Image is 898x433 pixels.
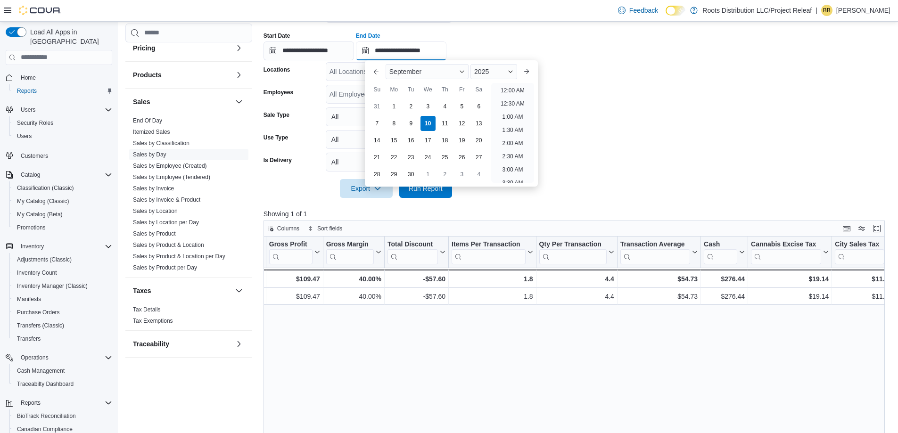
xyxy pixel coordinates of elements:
h3: Taxes [133,286,151,295]
a: Tax Exemptions [133,318,173,324]
a: Transfers [13,333,44,344]
div: September, 2025 [369,98,487,183]
div: -$57.60 [387,291,445,302]
span: Customers [17,149,112,161]
button: Customers [2,148,116,162]
span: Traceabilty Dashboard [17,380,74,388]
button: Items Per Transaction [452,240,533,264]
div: day-4 [437,99,453,114]
button: Purchase Orders [9,306,116,319]
a: Sales by Product & Location [133,242,204,248]
button: Total Discount [387,240,445,264]
a: Users [13,131,35,142]
button: Pricing [233,42,245,54]
button: Reports [17,397,44,408]
button: Columns [264,223,303,234]
span: Sales by Classification [133,139,189,147]
div: Sa [471,82,486,97]
div: Sales [125,115,252,277]
span: Export [346,179,387,198]
div: day-7 [370,116,385,131]
span: My Catalog (Beta) [17,211,63,218]
a: Customers [17,150,52,162]
div: Mo [387,82,402,97]
span: Users [17,132,32,140]
div: day-24 [420,150,436,165]
a: Itemized Sales [133,129,170,135]
div: day-8 [387,116,402,131]
div: City Sales Tax [835,240,884,249]
button: All [326,130,452,149]
span: Home [21,74,36,82]
button: Pricing [133,43,231,53]
a: Sales by Product [133,230,176,237]
span: Canadian Compliance [17,425,73,433]
div: Taxes [125,304,252,330]
h3: Products [133,70,162,80]
a: Sales by Product & Location per Day [133,253,225,260]
a: End Of Day [133,117,162,124]
div: 40.00% [326,291,381,302]
span: Inventory [17,241,112,252]
span: Sales by Product per Day [133,264,197,271]
div: Fr [454,82,470,97]
div: $19.14 [751,291,829,302]
a: My Catalog (Classic) [13,196,73,207]
div: day-26 [454,150,470,165]
span: Users [17,104,112,115]
div: day-25 [437,150,453,165]
button: Catalog [17,169,44,180]
button: Inventory Manager (Classic) [9,279,116,293]
span: Cash Management [13,365,112,376]
p: Showing 1 of 1 [264,209,891,219]
a: Sales by Location per Day [133,219,199,226]
button: Reports [9,84,116,98]
div: $276.44 [704,291,745,302]
div: day-2 [404,99,419,114]
div: Su [370,82,385,97]
button: Qty Per Transaction [539,240,614,264]
a: Reports [13,85,41,97]
span: Operations [21,354,49,361]
a: Home [17,72,40,83]
span: September [389,68,421,75]
button: Transaction Average [620,240,698,264]
button: Users [2,103,116,116]
div: day-20 [471,133,486,148]
li: 3:30 AM [498,177,527,188]
a: Tax Details [133,306,161,313]
button: City Sales Tax [835,240,892,264]
div: day-29 [387,167,402,182]
div: day-16 [404,133,419,148]
span: Inventory Count [17,269,57,277]
div: 4.4 [539,273,614,285]
div: Transaction Average [620,240,690,249]
div: Qty Per Transaction [539,240,606,264]
a: Sales by Product per Day [133,264,197,271]
div: day-17 [420,133,436,148]
div: day-31 [370,99,385,114]
div: $11.30 [835,273,892,285]
a: Sales by Employee (Tendered) [133,174,210,180]
button: Operations [17,352,52,363]
div: day-30 [404,167,419,182]
button: My Catalog (Beta) [9,208,116,221]
div: $54.73 [620,273,698,285]
span: Traceabilty Dashboard [13,378,112,390]
div: day-21 [370,150,385,165]
span: BioTrack Reconciliation [17,412,76,420]
label: Locations [264,66,290,74]
div: Items Per Transaction [452,240,526,249]
span: Sales by Product & Location [133,241,204,249]
span: Classification (Classic) [13,182,112,194]
div: Gross Profit [269,240,313,249]
button: Cash Management [9,364,116,377]
span: Transfers (Classic) [13,320,112,331]
div: day-9 [404,116,419,131]
button: Products [233,69,245,81]
span: Tax Exemptions [133,317,173,325]
li: 3:00 AM [498,164,527,175]
button: Promotions [9,221,116,234]
div: Gross Margin [326,240,373,264]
